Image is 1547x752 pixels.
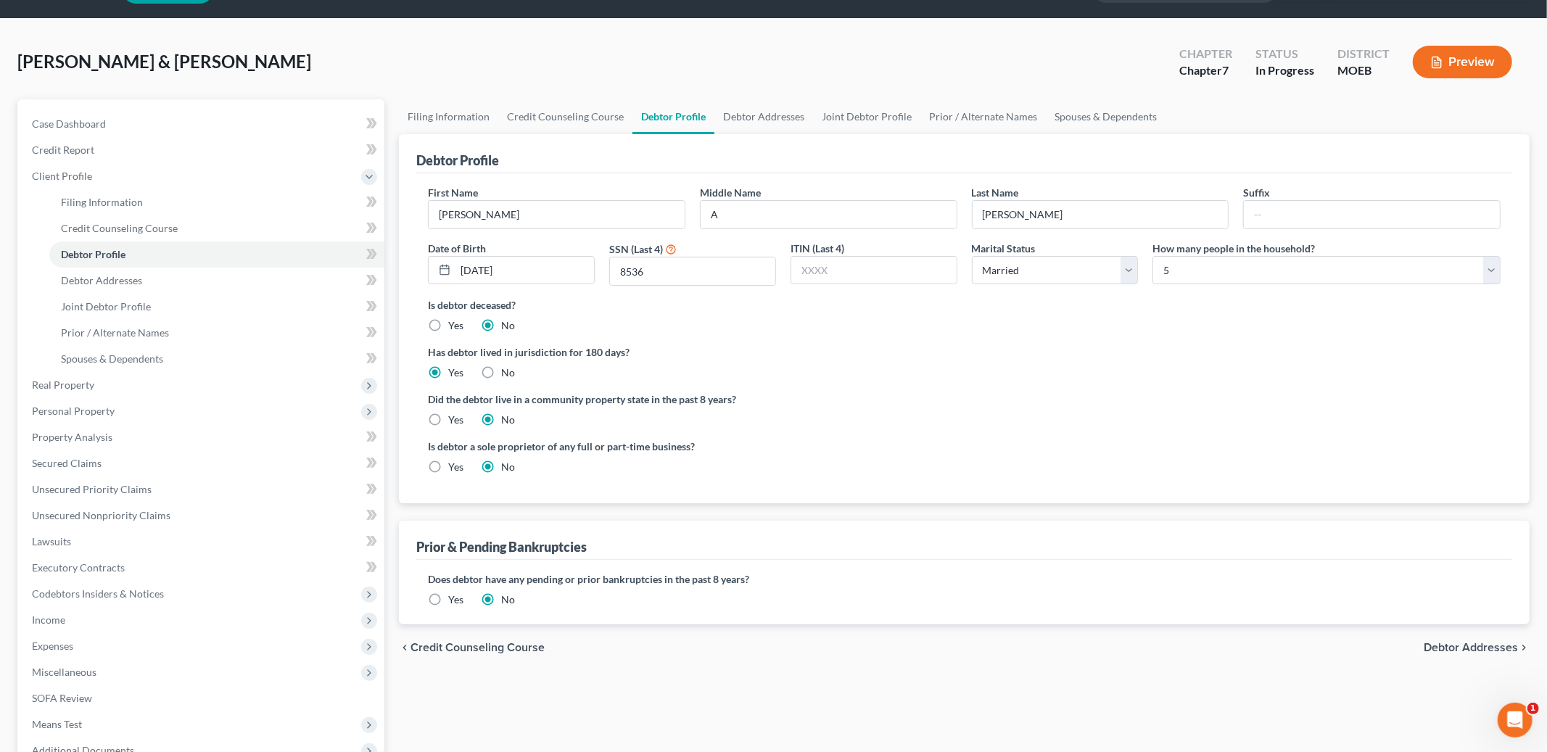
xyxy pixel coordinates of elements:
[32,483,152,495] span: Unsecured Priority Claims
[1046,99,1166,134] a: Spouses & Dependents
[972,185,1019,200] label: Last Name
[701,201,957,228] input: M.I
[428,439,957,454] label: Is debtor a sole proprietor of any full or part-time business?
[1337,62,1390,79] div: MOEB
[416,152,499,169] div: Debtor Profile
[20,555,384,581] a: Executory Contracts
[399,99,498,134] a: Filing Information
[416,538,587,555] div: Prior & Pending Bankruptcies
[632,99,714,134] a: Debtor Profile
[61,248,125,260] span: Debtor Profile
[61,326,169,339] span: Prior / Alternate Names
[501,413,515,427] label: No
[448,592,463,607] label: Yes
[1424,642,1530,653] button: Debtor Addresses chevron_right
[428,344,1501,360] label: Has debtor lived in jurisdiction for 180 days?
[49,268,384,294] a: Debtor Addresses
[1255,46,1314,62] div: Status
[411,642,545,653] span: Credit Counseling Course
[61,196,143,208] span: Filing Information
[399,642,545,653] button: chevron_left Credit Counseling Course
[972,241,1036,256] label: Marital Status
[32,170,92,182] span: Client Profile
[49,320,384,346] a: Prior / Alternate Names
[32,457,102,469] span: Secured Claims
[32,640,73,652] span: Expenses
[32,509,170,521] span: Unsecured Nonpriority Claims
[1244,201,1500,228] input: --
[429,201,685,228] input: --
[428,185,478,200] label: First Name
[32,613,65,626] span: Income
[61,300,151,313] span: Joint Debtor Profile
[1179,62,1232,79] div: Chapter
[32,144,94,156] span: Credit Report
[813,99,920,134] a: Joint Debtor Profile
[32,718,82,730] span: Means Test
[20,529,384,555] a: Lawsuits
[501,318,515,333] label: No
[448,365,463,380] label: Yes
[610,257,775,285] input: XXXX
[20,685,384,711] a: SOFA Review
[920,99,1046,134] a: Prior / Alternate Names
[32,117,106,130] span: Case Dashboard
[32,535,71,548] span: Lawsuits
[20,137,384,163] a: Credit Report
[428,241,486,256] label: Date of Birth
[49,215,384,241] a: Credit Counseling Course
[448,460,463,474] label: Yes
[49,294,384,320] a: Joint Debtor Profile
[498,99,632,134] a: Credit Counseling Course
[32,405,115,417] span: Personal Property
[501,460,515,474] label: No
[1413,46,1512,78] button: Preview
[609,241,663,257] label: SSN (Last 4)
[1222,63,1229,77] span: 7
[1527,703,1539,714] span: 1
[428,297,1501,313] label: Is debtor deceased?
[49,346,384,372] a: Spouses & Dependents
[428,392,1501,407] label: Did the debtor live in a community property state in the past 8 years?
[455,257,594,284] input: MM/DD/YYYY
[49,189,384,215] a: Filing Information
[32,692,92,704] span: SOFA Review
[32,379,94,391] span: Real Property
[20,476,384,503] a: Unsecured Priority Claims
[1518,642,1530,653] i: chevron_right
[1498,703,1532,737] iframe: Intercom live chat
[399,642,411,653] i: chevron_left
[714,99,813,134] a: Debtor Addresses
[501,592,515,607] label: No
[1152,241,1315,256] label: How many people in the household?
[61,352,163,365] span: Spouses & Dependents
[20,424,384,450] a: Property Analysis
[448,318,463,333] label: Yes
[1337,46,1390,62] div: District
[973,201,1229,228] input: --
[32,561,125,574] span: Executory Contracts
[61,222,178,234] span: Credit Counseling Course
[32,431,112,443] span: Property Analysis
[700,185,761,200] label: Middle Name
[32,666,96,678] span: Miscellaneous
[1179,46,1232,62] div: Chapter
[32,587,164,600] span: Codebtors Insiders & Notices
[20,450,384,476] a: Secured Claims
[428,571,1501,587] label: Does debtor have any pending or prior bankruptcies in the past 8 years?
[17,51,311,72] span: [PERSON_NAME] & [PERSON_NAME]
[1255,62,1314,79] div: In Progress
[501,365,515,380] label: No
[20,503,384,529] a: Unsecured Nonpriority Claims
[1424,642,1518,653] span: Debtor Addresses
[49,241,384,268] a: Debtor Profile
[448,413,463,427] label: Yes
[20,111,384,137] a: Case Dashboard
[791,257,957,284] input: XXXX
[61,274,142,286] span: Debtor Addresses
[1243,185,1270,200] label: Suffix
[791,241,844,256] label: ITIN (Last 4)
